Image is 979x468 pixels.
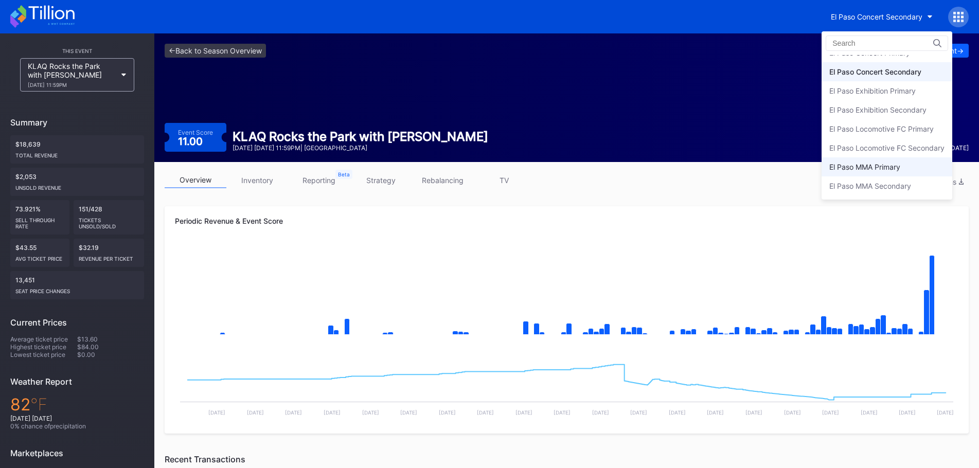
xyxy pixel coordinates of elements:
[832,39,922,47] input: Search
[829,163,900,171] div: El Paso MMA Primary
[829,124,934,133] div: El Paso Locomotive FC Primary
[829,143,945,152] div: El Paso Locomotive FC Secondary
[829,105,927,114] div: El Paso Exhibition Secondary
[829,67,921,76] div: El Paso Concert Secondary
[829,182,911,190] div: El Paso MMA Secondary
[829,86,916,95] div: El Paso Exhibition Primary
